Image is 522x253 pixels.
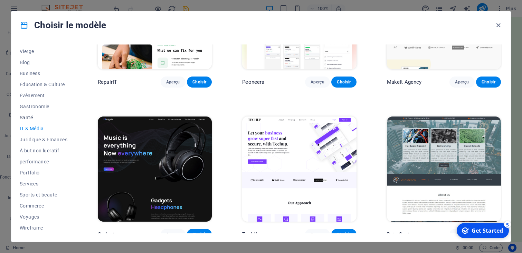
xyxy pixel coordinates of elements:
[20,49,67,54] span: Vierge
[20,104,67,109] span: Gastronomie
[20,137,67,142] span: Juridique & FInances
[187,229,212,240] button: Choisir
[20,148,67,153] span: À but non lucratif
[161,77,186,88] button: Aperçu
[20,167,67,178] button: Portfolio
[476,77,501,88] button: Choisir
[16,85,25,87] button: 1
[20,68,67,79] button: Business
[20,60,67,65] span: Blog
[242,117,356,221] img: TechUp
[161,229,186,240] button: Aperçu
[20,192,67,198] span: Sports et beauté
[192,232,206,237] span: Choisir
[449,77,474,88] button: Aperçu
[19,7,50,14] div: Get Started
[20,79,67,90] button: Éducation & Culture
[20,20,106,31] h4: Choisir le modèle
[166,232,180,237] span: Aperçu
[20,134,67,145] button: Juridique & FInances
[387,79,422,85] p: MakeIt Agency
[16,101,25,103] button: 3
[20,189,67,200] button: Sports et beauté
[337,79,351,85] span: Choisir
[20,145,67,156] button: À but non lucratif
[331,229,356,240] button: Choisir
[20,82,67,87] span: Éducation & Culture
[482,79,495,85] span: Choisir
[455,79,469,85] span: Aperçu
[98,79,117,85] p: RepairIT
[20,112,67,123] button: Santé
[20,211,67,222] button: Voyages
[166,79,180,85] span: Aperçu
[20,200,67,211] button: Commerce
[305,77,330,88] button: Aperçu
[20,101,67,112] button: Gastronomie
[20,126,67,131] span: IT & Média
[98,231,117,238] p: Gadgets
[337,232,351,237] span: Choisir
[242,79,264,85] p: Peoneera
[20,115,67,120] span: Santé
[387,231,420,238] p: Data Systems
[242,231,260,238] p: TechUp
[192,79,206,85] span: Choisir
[20,181,67,186] span: Services
[98,117,212,221] img: Gadgets
[20,57,67,68] button: Blog
[4,3,56,18] div: Get Started 5 items remaining, 0% complete
[20,214,67,220] span: Voyages
[20,178,67,189] button: Services
[20,203,67,209] span: Commerce
[20,159,67,164] span: performance
[187,77,212,88] button: Choisir
[20,93,67,98] span: Évènement
[311,232,324,237] span: Aperçu
[20,156,67,167] button: performance
[20,71,67,76] span: Business
[387,117,501,221] img: Data Systems
[311,79,324,85] span: Aperçu
[20,90,67,101] button: Évènement
[51,1,58,8] div: 5
[20,225,67,231] span: Wireframe
[20,222,67,233] button: Wireframe
[20,170,67,175] span: Portfolio
[16,93,25,95] button: 2
[305,229,330,240] button: Aperçu
[20,123,67,134] button: IT & Média
[331,77,356,88] button: Choisir
[20,46,67,57] button: Vierge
